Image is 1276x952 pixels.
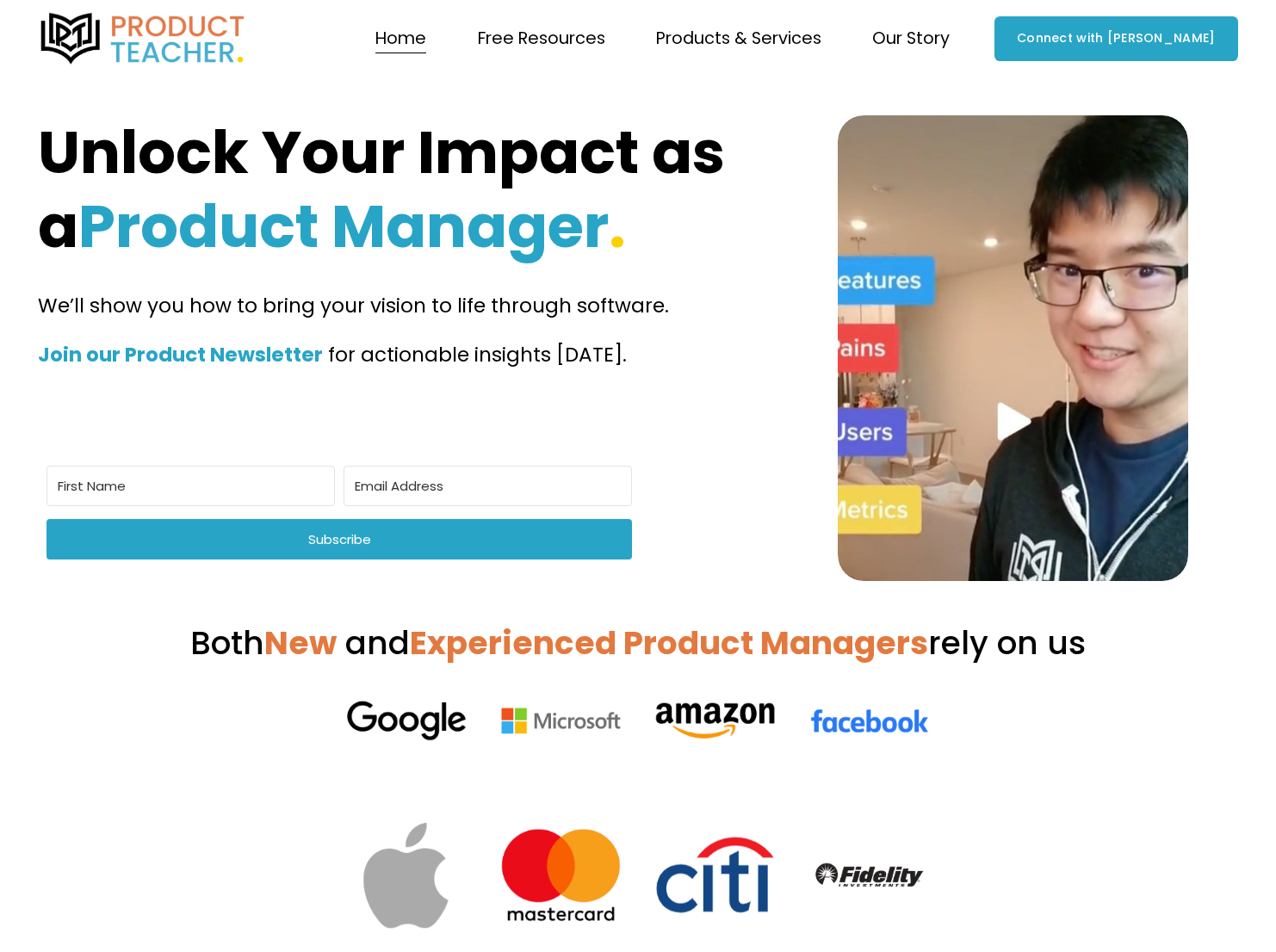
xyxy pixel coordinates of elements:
a: Home [375,22,426,55]
strong: . [609,184,626,268]
a: folder dropdown [656,22,821,55]
a: folder dropdown [478,22,605,55]
strong: Unlock Your Impact as a [38,110,738,267]
img: Product Teacher [38,13,248,65]
span: Our Story [872,23,950,53]
span: and [345,621,410,665]
input: Email Address [344,466,632,506]
button: Subscribe [46,519,632,559]
strong: Experienced Product Managers [410,621,928,665]
p: We’ll show you how to bring your vision to life through software. [38,288,738,325]
span: Products & Services [656,23,821,53]
strong: Join our Product Newsletter [38,341,323,368]
span: Free Resources [478,23,605,53]
strong: New [264,621,337,665]
input: First Name [46,466,335,506]
h3: Both rely on us [38,622,1237,665]
a: Connect with [PERSON_NAME] [994,16,1238,61]
strong: Product Manager [78,184,609,268]
span: for actionable insights [DATE]. [328,341,627,368]
a: folder dropdown [872,22,950,55]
